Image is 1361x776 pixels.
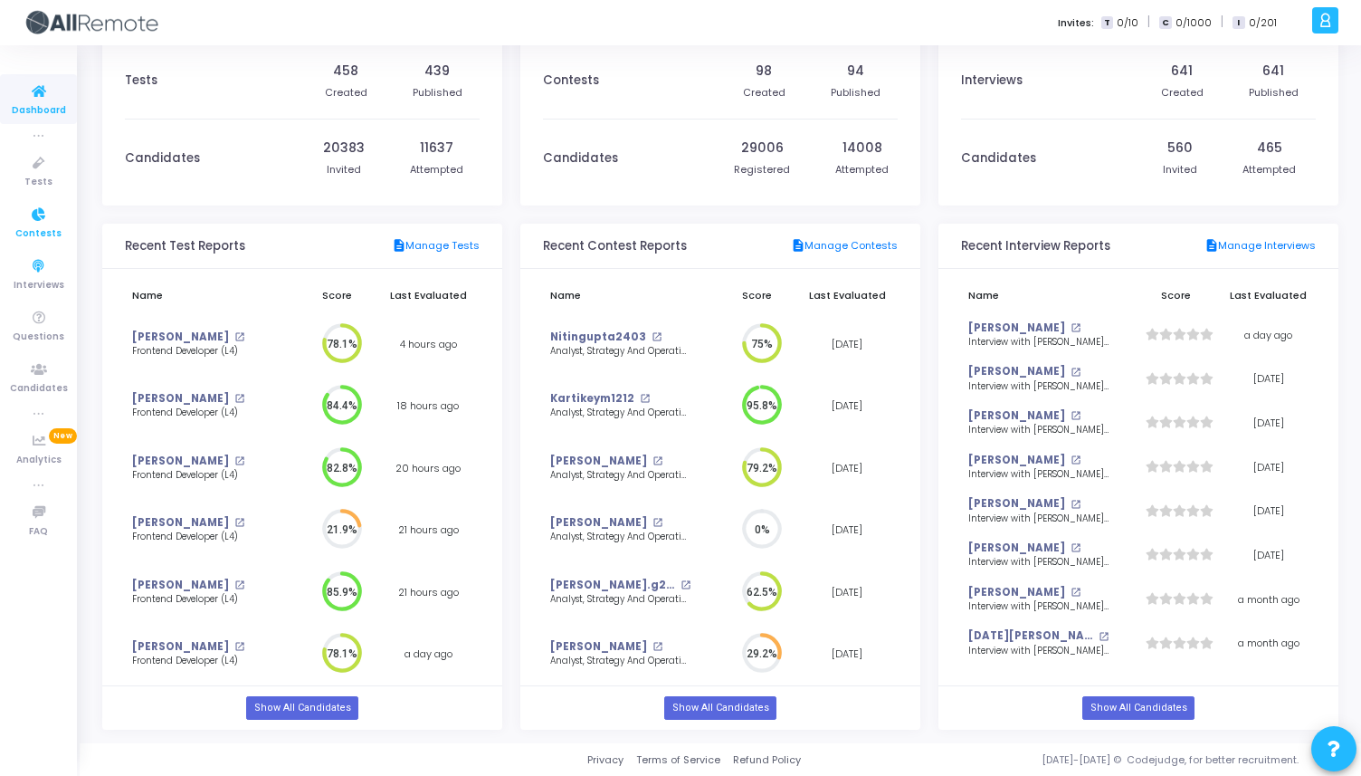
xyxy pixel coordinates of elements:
mat-icon: description [392,238,405,254]
div: 641 [1171,62,1193,81]
th: Last Evaluated [376,278,480,313]
h3: Candidates [125,151,200,166]
div: Frontend Developer (L4) [132,531,272,544]
div: 29006 [741,139,784,158]
mat-icon: open_in_new [234,642,244,652]
th: Last Evaluated [796,278,898,313]
td: [DATE] [1221,357,1316,401]
td: [DATE] [796,561,898,624]
a: [PERSON_NAME] [968,585,1065,600]
h3: Recent Test Reports [125,239,245,254]
mat-icon: open_in_new [234,518,244,528]
h3: Recent Contest Reports [543,239,687,254]
span: Candidates [10,381,68,397]
div: Interview with [PERSON_NAME] <> Senior React Native Developer, Round 1 [968,600,1109,614]
div: Interview with [PERSON_NAME] <> Senior SDET/SDET, Round 1 [968,513,1109,526]
mat-icon: open_in_new [1099,632,1109,642]
td: 4 hours ago [376,313,480,376]
span: 0/201 [1249,15,1277,31]
a: [PERSON_NAME] [132,391,229,407]
td: 20 hours ago [376,437,480,500]
div: 20383 [323,139,365,158]
h3: Interviews [961,73,1023,88]
h3: Candidates [961,151,1036,166]
div: Published [1249,85,1299,101]
mat-icon: open_in_new [1071,323,1080,333]
span: Dashboard [12,103,66,119]
mat-icon: open_in_new [680,580,690,590]
td: [DATE] [796,375,898,437]
div: Interview with [PERSON_NAME] <> Senior React Native Developer, Round 1 [968,468,1109,482]
mat-icon: open_in_new [234,456,244,466]
div: Created [743,85,785,101]
td: [DATE] [796,499,898,561]
a: Show All Candidates [664,696,776,720]
mat-icon: open_in_new [1071,588,1080,598]
span: 0/1000 [1175,15,1212,31]
th: Name [961,278,1132,313]
a: [PERSON_NAME] [132,639,229,655]
h3: Candidates [543,151,618,166]
span: 0/10 [1117,15,1138,31]
mat-icon: open_in_new [1071,411,1080,421]
mat-icon: description [1204,238,1218,254]
div: Analyst, Strategy And Operational Excellence [550,593,690,607]
span: | [1221,13,1223,32]
a: [PERSON_NAME] [132,330,229,345]
th: Score [298,278,376,313]
a: [PERSON_NAME] [132,578,229,593]
td: [DATE] [796,313,898,376]
mat-icon: open_in_new [640,394,650,404]
span: C [1159,16,1171,30]
a: [PERSON_NAME] [968,408,1065,424]
a: Manage Contests [791,238,898,254]
span: Contests [15,226,62,242]
div: Interview with [PERSON_NAME] <> Senior React Native Developer, Round 1 [968,556,1109,570]
div: Interview with [PERSON_NAME] <> Senior SDET/SDET, Round 1 [968,424,1109,437]
a: [DATE][PERSON_NAME] [968,628,1094,644]
div: Published [831,85,880,101]
a: Show All Candidates [246,696,357,720]
th: Name [543,278,718,313]
h3: Contests [543,73,599,88]
mat-icon: open_in_new [652,456,662,466]
div: 641 [1262,62,1284,81]
div: 458 [333,62,358,81]
a: Refund Policy [733,752,801,768]
div: Interview with [PERSON_NAME] <> Senior React Native Developer, Round 2 [968,645,1109,658]
mat-icon: open_in_new [1071,455,1080,465]
td: a day ago [1221,313,1316,358]
div: Invited [327,162,361,177]
mat-icon: description [791,238,804,254]
div: Frontend Developer (L4) [132,655,272,668]
div: Created [1161,85,1204,101]
td: [DATE] [1221,533,1316,578]
td: [DATE] [796,437,898,500]
a: Manage Interviews [1204,238,1316,254]
td: [DATE] [1221,489,1316,533]
div: Frontend Developer (L4) [132,593,272,607]
div: [DATE]-[DATE] © Codejudge, for better recruitment. [801,752,1338,768]
div: 560 [1167,139,1193,158]
div: Analyst, Strategy And Operational Excellence [550,407,690,420]
mat-icon: open_in_new [1071,543,1080,553]
a: Privacy [587,752,623,768]
div: Frontend Developer (L4) [132,469,272,483]
th: Score [718,278,796,313]
span: Analytics [16,453,62,468]
div: 98 [756,62,772,81]
div: Interview with [PERSON_NAME] <> SDET, Round 1 [968,336,1109,350]
div: Analyst, Strategy And Operational Excellence [550,655,690,668]
div: Frontend Developer (L4) [132,345,272,359]
a: [PERSON_NAME] [550,515,647,531]
span: New [49,428,77,444]
span: T [1101,16,1113,30]
label: Invites: [1058,15,1094,31]
div: Created [325,85,367,101]
span: FAQ [29,524,48,540]
span: Interviews [14,278,64,293]
th: Last Evaluated [1221,278,1316,313]
div: Analyst, Strategy And Operational Excellence [550,469,690,483]
mat-icon: open_in_new [1071,368,1080,378]
a: [PERSON_NAME] [132,454,229,469]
